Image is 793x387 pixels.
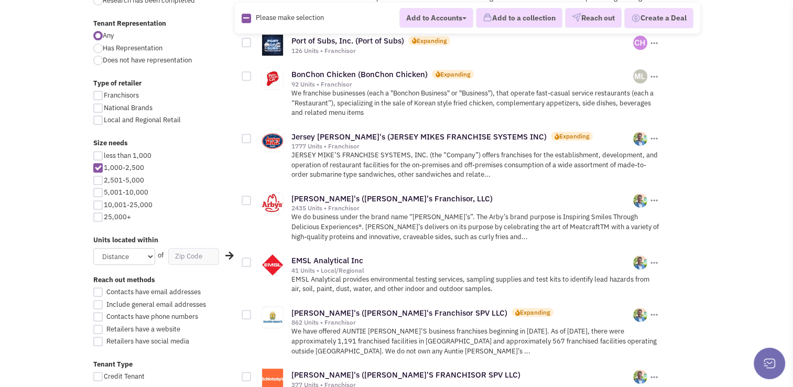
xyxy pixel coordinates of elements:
span: Credit Tenant [104,372,145,381]
img: W7vr0x00b0GZC0PPbilSCg.png [633,255,647,270]
div: Expanding [417,36,447,45]
p: EMSL Analytical provides environmental testing services, sampling supplies and test kits to ident... [291,275,660,294]
button: Create a Deal [624,8,693,29]
a: EMSL Analytical Inc [291,255,363,265]
span: 10,001-25,000 [104,200,153,209]
span: 25,000+ [104,212,131,221]
div: Expanding [559,132,589,141]
a: [PERSON_NAME]'s ([PERSON_NAME]'S FRANCHISOR SPV LLC) [291,370,520,380]
span: 1,000-2,500 [104,163,144,172]
div: 126 Units • Franchisor [291,47,634,55]
img: W7vr0x00b0GZC0PPbilSCg.png [633,132,647,146]
p: We franchise businesses (each a "Bonchon Business" or "Business"), that operate fast-casual servi... [291,89,660,118]
img: kcP6dnMC3UaeMqgAzfdhLA.png [633,36,647,50]
a: Jersey [PERSON_NAME]'s (JERSEY MIKES FRANCHISE SYSTEMS INC) [291,132,547,142]
span: Please make selection [256,13,324,22]
label: Tenant Type [93,360,235,370]
label: Reach out methods [93,275,235,285]
span: Retailers have a website [106,325,180,334]
button: Reach out [565,8,622,28]
input: Zip Code [168,248,219,265]
img: Rectangle.png [242,14,251,23]
span: Any [103,31,114,40]
span: Include general email addresses [106,300,206,309]
a: [PERSON_NAME]'s ([PERSON_NAME]'s Franchisor, LLC) [291,193,493,203]
div: 41 Units • Local/Regional [291,266,634,275]
span: Contacts have email addresses [106,287,201,296]
img: W7vr0x00b0GZC0PPbilSCg.png [633,193,647,208]
span: National Brands [104,103,153,112]
img: W7vr0x00b0GZC0PPbilSCg.png [633,370,647,384]
img: Fy-y6mzsQU60arUMjcdTeQ.png [633,69,647,83]
label: Size needs [93,138,235,148]
a: [PERSON_NAME]'s ([PERSON_NAME]'s Franchisor SPV LLC) [291,308,507,318]
div: 862 Units • Franchisor [291,318,634,327]
div: Expanding [520,308,550,317]
div: 92 Units • Franchisor [291,80,634,89]
button: Add to a collection [476,8,562,28]
div: 2435 Units • Franchisor [291,204,634,212]
span: Retailers have social media [106,337,189,346]
span: Does not have representation [103,56,192,64]
img: icon-collection-lavender.png [483,13,492,23]
a: Port of Subs, Inc. (Port of Subs) [291,36,404,46]
span: Franchisors [104,91,139,100]
p: We do business under the brand name “[PERSON_NAME]’s”. The Arby’s brand purpose is Inspiring Smil... [291,212,660,242]
a: BonChon Chicken (BonChon Chicken) [291,69,428,79]
img: Deal-Dollar.png [631,13,640,24]
div: Expanding [440,70,470,79]
span: 2,501-5,000 [104,176,144,185]
span: of [158,251,164,260]
span: less than 1,000 [104,151,151,160]
div: 1777 Units • Franchisor [291,142,634,150]
span: Local and Regional Retail [104,115,181,124]
div: Search Nearby [218,249,232,263]
p: JERSEY MIKE’S FRANCHISE SYSTEMS, INC. (the “Company”) offers franchises for the establishment, de... [291,150,660,180]
p: We have offered AUNTIE [PERSON_NAME]’S business franchises beginning in [DATE]. As of [DATE], the... [291,327,660,356]
button: Add to Accounts [399,8,473,28]
span: Has Representation [103,44,162,52]
span: Contacts have phone numbers [106,312,198,321]
label: Units located within [93,235,235,245]
img: W7vr0x00b0GZC0PPbilSCg.png [633,308,647,322]
img: VectorPaper_Plane.png [572,13,581,23]
label: Tenant Representation [93,19,235,29]
span: 5,001-10,000 [104,188,148,197]
label: Type of retailer [93,79,235,89]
